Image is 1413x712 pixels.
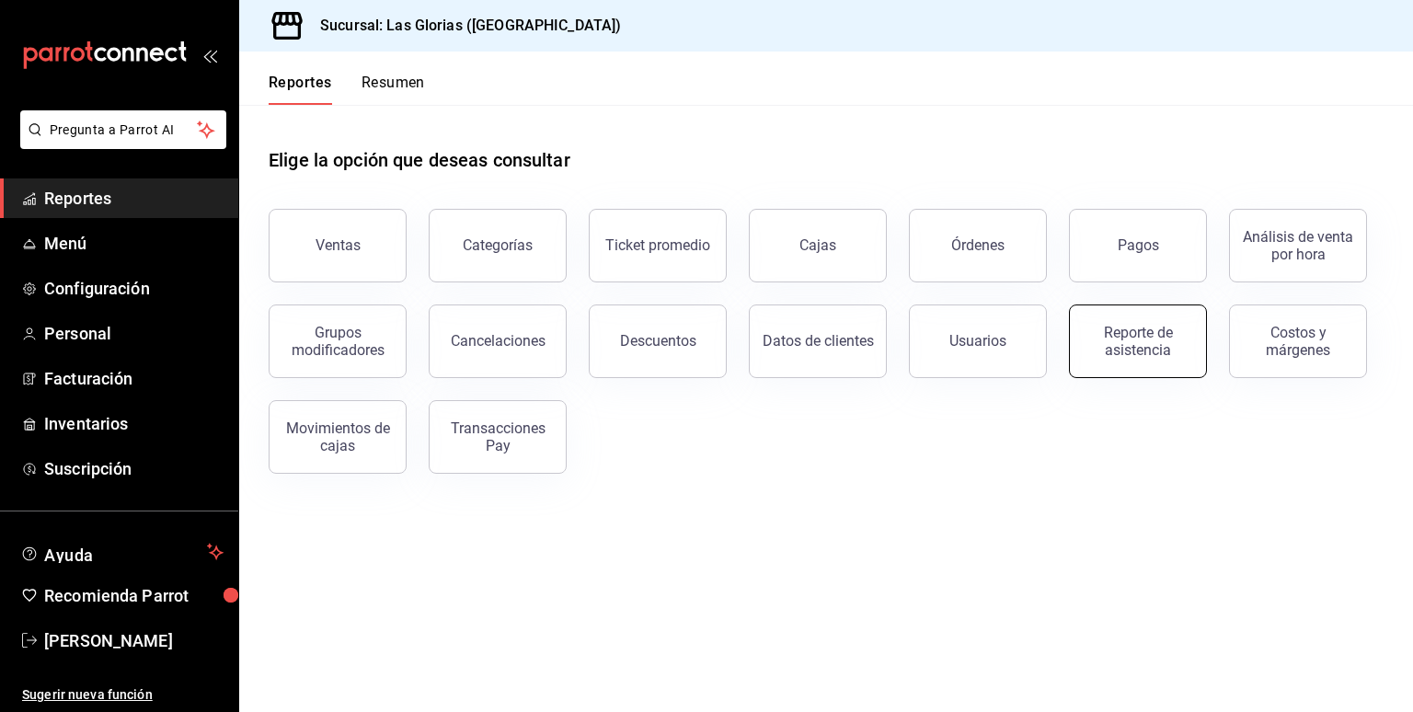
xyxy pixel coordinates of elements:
[605,236,710,254] div: Ticket promedio
[44,366,224,391] span: Facturación
[44,456,224,481] span: Suscripción
[1118,236,1159,254] div: Pagos
[269,304,407,378] button: Grupos modificadores
[269,209,407,282] button: Ventas
[763,332,874,350] div: Datos de clientes
[429,304,567,378] button: Cancelaciones
[202,48,217,63] button: open_drawer_menu
[44,321,224,346] span: Personal
[44,583,224,608] span: Recomienda Parrot
[44,276,224,301] span: Configuración
[1229,209,1367,282] button: Análisis de venta por hora
[749,209,887,282] a: Cajas
[269,400,407,474] button: Movimientos de cajas
[305,15,621,37] h3: Sucursal: Las Glorias ([GEOGRAPHIC_DATA])
[429,400,567,474] button: Transacciones Pay
[463,236,533,254] div: Categorías
[22,685,224,705] span: Sugerir nueva función
[316,236,361,254] div: Ventas
[1081,324,1195,359] div: Reporte de asistencia
[441,419,555,454] div: Transacciones Pay
[909,304,1047,378] button: Usuarios
[799,235,837,257] div: Cajas
[1241,324,1355,359] div: Costos y márgenes
[951,236,1005,254] div: Órdenes
[44,186,224,211] span: Reportes
[1229,304,1367,378] button: Costos y márgenes
[620,332,696,350] div: Descuentos
[281,324,395,359] div: Grupos modificadores
[269,146,570,174] h1: Elige la opción que deseas consultar
[44,541,200,563] span: Ayuda
[281,419,395,454] div: Movimientos de cajas
[1241,228,1355,263] div: Análisis de venta por hora
[451,332,546,350] div: Cancelaciones
[20,110,226,149] button: Pregunta a Parrot AI
[429,209,567,282] button: Categorías
[749,304,887,378] button: Datos de clientes
[269,74,332,105] button: Reportes
[1069,304,1207,378] button: Reporte de asistencia
[589,304,727,378] button: Descuentos
[44,231,224,256] span: Menú
[44,411,224,436] span: Inventarios
[1069,209,1207,282] button: Pagos
[269,74,425,105] div: navigation tabs
[362,74,425,105] button: Resumen
[44,628,224,653] span: [PERSON_NAME]
[949,332,1006,350] div: Usuarios
[13,133,226,153] a: Pregunta a Parrot AI
[50,121,198,140] span: Pregunta a Parrot AI
[909,209,1047,282] button: Órdenes
[589,209,727,282] button: Ticket promedio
